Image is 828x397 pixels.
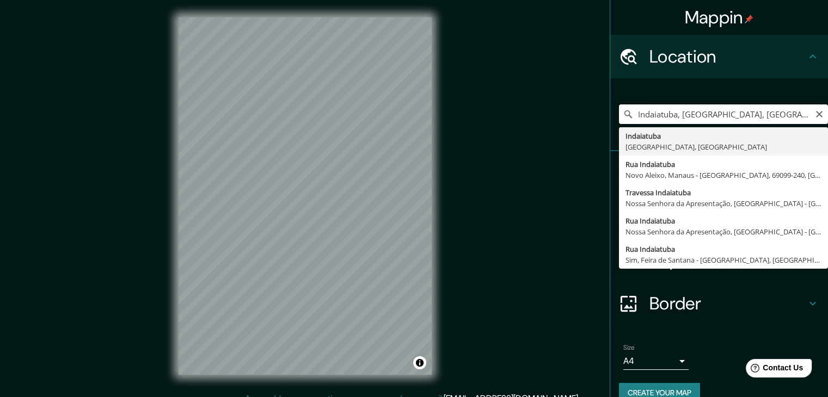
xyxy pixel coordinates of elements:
[610,282,828,325] div: Border
[731,355,816,385] iframe: Help widget launcher
[649,46,806,67] h4: Location
[610,238,828,282] div: Layout
[625,198,821,209] div: Nossa Senhora da Apresentação, [GEOGRAPHIC_DATA] - [GEOGRAPHIC_DATA], [GEOGRAPHIC_DATA]
[413,356,426,369] button: Toggle attribution
[179,17,432,375] canvas: Map
[625,187,821,198] div: Travessa Indaiatuba
[625,226,821,237] div: Nossa Senhora da Apresentação, [GEOGRAPHIC_DATA] - [GEOGRAPHIC_DATA], 59114-029, [GEOGRAPHIC_DATA]
[623,352,689,370] div: A4
[610,195,828,238] div: Style
[625,244,821,255] div: Rua Indaiatuba
[619,104,828,124] input: Pick your city or area
[649,293,806,314] h4: Border
[610,35,828,78] div: Location
[625,255,821,265] div: Sim, Feira de Santana - [GEOGRAPHIC_DATA], [GEOGRAPHIC_DATA]
[625,141,821,152] div: [GEOGRAPHIC_DATA], [GEOGRAPHIC_DATA]
[685,7,754,28] h4: Mappin
[625,159,821,170] div: Rua Indaiatuba
[649,249,806,271] h4: Layout
[625,215,821,226] div: Rua Indaiatuba
[745,15,753,23] img: pin-icon.png
[625,170,821,181] div: Novo Aleixo, Manaus - [GEOGRAPHIC_DATA], 69099-240, [GEOGRAPHIC_DATA]
[815,108,824,119] button: Clear
[625,131,821,141] div: Indaiatuba
[623,343,635,352] label: Size
[610,151,828,195] div: Pins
